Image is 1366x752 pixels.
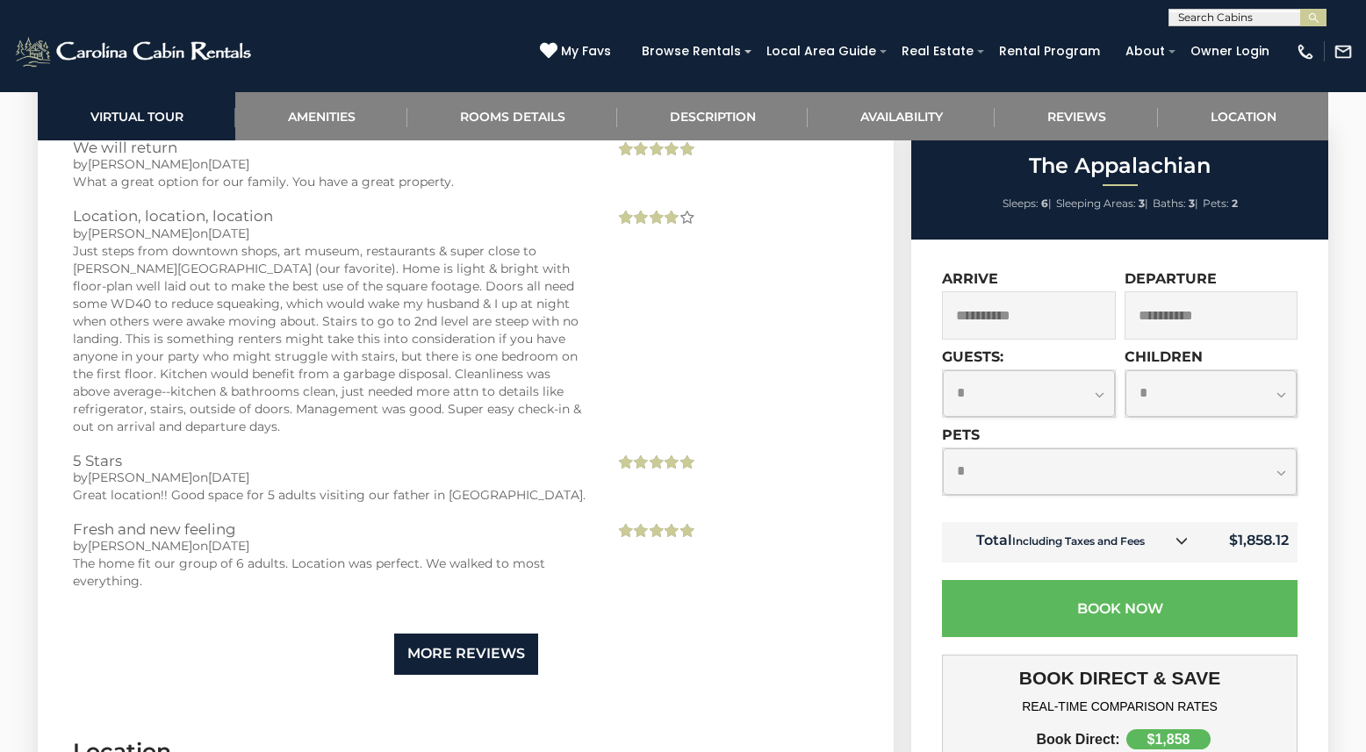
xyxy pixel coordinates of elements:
[942,270,998,287] label: Arrive
[1232,197,1238,210] strong: 2
[73,486,588,504] div: Great location!! Good space for 5 adults visiting our father in [GEOGRAPHIC_DATA].
[942,522,1202,562] td: Total
[88,226,192,241] span: [PERSON_NAME]
[1189,197,1195,210] strong: 3
[1041,197,1048,210] strong: 6
[88,538,192,554] span: [PERSON_NAME]
[73,155,588,173] div: by on
[88,156,192,172] span: [PERSON_NAME]
[208,538,249,554] span: [DATE]
[73,140,588,155] h3: We will return
[617,92,808,140] a: Description
[1126,729,1211,749] div: $1,858
[208,156,249,172] span: [DATE]
[1296,42,1315,61] img: phone-regular-white.png
[1012,534,1145,548] small: Including Taxes and Fees
[73,225,588,242] div: by on
[561,42,611,61] span: My Favs
[1334,42,1353,61] img: mail-regular-white.png
[73,555,588,590] div: The home fit our group of 6 adults. Location was perfect. We walked to most everything.
[1202,522,1298,562] td: $1,858.12
[1125,270,1217,287] label: Departure
[1003,197,1039,210] span: Sleeps:
[235,92,407,140] a: Amenities
[893,38,982,65] a: Real Estate
[208,226,249,241] span: [DATE]
[1056,197,1136,210] span: Sleeping Areas:
[1139,197,1145,210] strong: 3
[73,173,588,190] div: What a great option for our family. You have a great property.
[407,92,617,140] a: Rooms Details
[1003,192,1052,215] li: |
[955,699,1284,713] h4: REAL-TIME COMPARISON RATES
[208,469,249,485] span: [DATE]
[1158,92,1328,140] a: Location
[73,453,588,469] h3: 5 Stars
[1056,192,1148,215] li: |
[942,348,1003,365] label: Guests:
[73,537,588,555] div: by on
[1203,197,1229,210] span: Pets:
[633,38,750,65] a: Browse Rentals
[394,634,538,675] a: More Reviews
[1125,348,1203,365] label: Children
[540,42,615,61] a: My Favs
[758,38,885,65] a: Local Area Guide
[13,34,256,69] img: White-1-2.png
[916,154,1324,177] h2: The Appalachian
[1153,192,1198,215] li: |
[88,469,192,485] span: [PERSON_NAME]
[73,521,588,537] h3: Fresh and new feeling
[1182,38,1278,65] a: Owner Login
[955,732,1120,748] div: Book Direct:
[1153,197,1186,210] span: Baths:
[942,426,980,443] label: Pets
[990,38,1109,65] a: Rental Program
[942,580,1298,637] button: Book Now
[73,208,588,224] h3: Location, location, location
[73,242,588,435] div: Just steps from downtown shops, art museum, restaurants & super close to [PERSON_NAME][GEOGRAPHIC...
[995,92,1158,140] a: Reviews
[1117,38,1174,65] a: About
[955,668,1284,689] h3: BOOK DIRECT & SAVE
[38,92,235,140] a: Virtual Tour
[73,469,588,486] div: by on
[808,92,995,140] a: Availability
